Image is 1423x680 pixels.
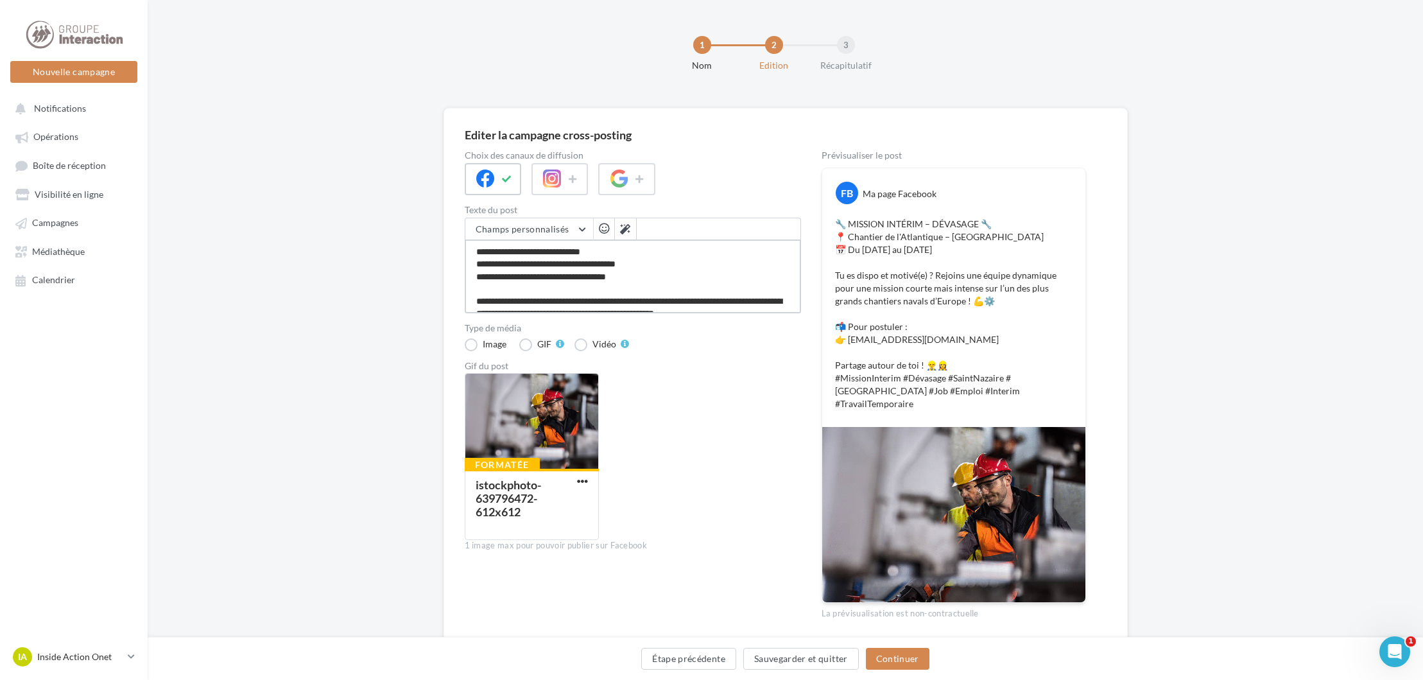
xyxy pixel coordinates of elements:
[733,59,815,72] div: Edition
[836,182,858,204] div: FB
[693,36,711,54] div: 1
[465,129,632,141] div: Editer la campagne cross-posting
[34,103,86,114] span: Notifications
[835,218,1073,410] p: 🔧 MISSION INTÉRIM – DÉVASAGE 🔧 📍 Chantier de l'Atlantique – [GEOGRAPHIC_DATA] 📅 Du [DATE] au [DAT...
[1379,636,1410,667] iframe: Intercom live chat
[8,211,140,234] a: Campagnes
[465,362,801,371] div: Gif du post
[32,275,75,286] span: Calendrier
[33,132,78,143] span: Opérations
[483,340,506,349] div: Image
[592,340,616,349] div: Vidéo
[743,648,859,670] button: Sauvegarder et quitter
[476,478,541,519] div: istockphoto-639796472-612x612
[641,648,736,670] button: Étape précédente
[8,153,140,177] a: Boîte de réception
[35,189,103,200] span: Visibilité en ligne
[18,650,27,663] span: IA
[476,223,569,234] span: Champs personnalisés
[465,458,540,472] div: Formatée
[8,182,140,205] a: Visibilité en ligne
[8,268,140,291] a: Calendrier
[661,59,743,72] div: Nom
[37,650,123,663] p: Inside Action Onet
[465,324,801,333] label: Type de média
[8,240,140,263] a: Médiathèque
[8,125,140,148] a: Opérations
[837,36,855,54] div: 3
[465,205,801,214] label: Texte du post
[465,218,593,240] button: Champs personnalisés
[822,151,1086,160] div: Prévisualiser le post
[805,59,887,72] div: Récapitulatif
[866,648,929,670] button: Continuer
[465,151,801,160] label: Choix des canaux de diffusion
[32,246,85,257] span: Médiathèque
[10,61,137,83] button: Nouvelle campagne
[32,218,78,229] span: Campagnes
[537,340,551,349] div: GIF
[863,187,936,200] div: Ma page Facebook
[8,96,135,119] button: Notifications
[1406,636,1416,647] span: 1
[33,160,106,171] span: Boîte de réception
[822,603,1086,620] div: La prévisualisation est non-contractuelle
[10,645,137,669] a: IA Inside Action Onet
[765,36,783,54] div: 2
[465,540,801,552] div: 1 image max pour pouvoir publier sur Facebook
